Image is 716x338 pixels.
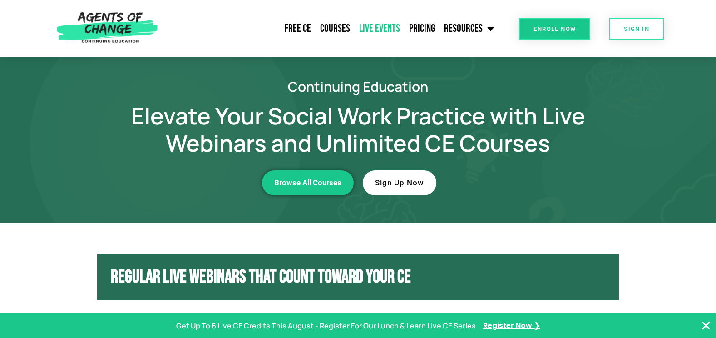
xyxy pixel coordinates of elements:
[363,170,436,195] a: Sign Up Now
[624,26,649,32] span: SIGN IN
[355,17,405,40] a: Live Events
[483,319,540,333] a: Register Now ❯
[609,18,664,40] a: SIGN IN
[176,319,476,333] p: Get Up To 6 Live CE Credits This August - Register For Our Lunch & Learn Live CE Series
[280,17,316,40] a: Free CE
[405,17,439,40] a: Pricing
[99,80,617,93] h2: Continuing Education
[99,102,617,157] h1: Elevate Your Social Work Practice with Live Webinars and Unlimited CE Courses
[111,268,605,286] h2: Regular Live Webinars That Count Toward Your CE
[274,179,341,187] span: Browse All Courses
[439,17,499,40] a: Resources
[701,320,711,331] button: Close Banner
[316,17,355,40] a: Courses
[375,179,424,187] span: Sign Up Now
[262,170,354,195] a: Browse All Courses
[162,17,499,40] nav: Menu
[533,26,576,32] span: Enroll Now
[519,18,590,40] a: Enroll Now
